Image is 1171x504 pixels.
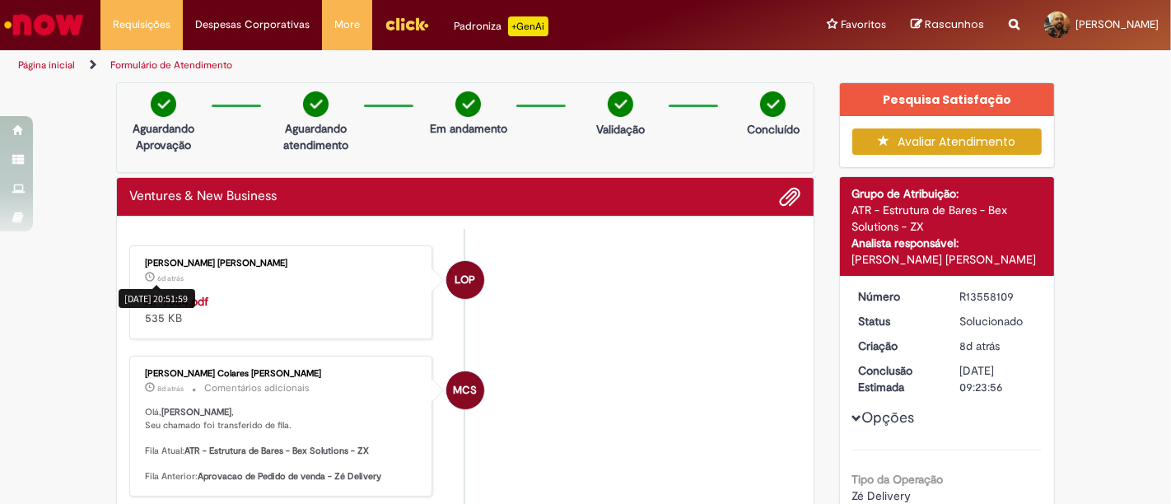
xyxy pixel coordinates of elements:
a: Formulário de Atendimento [110,58,232,72]
img: ServiceNow [2,8,86,41]
a: Página inicial [18,58,75,72]
b: [PERSON_NAME] [161,406,231,418]
span: MCS [453,371,477,410]
button: Adicionar anexos [780,186,801,208]
b: Tipo da Operação [852,472,944,487]
img: check-circle-green.png [608,91,633,117]
span: Requisições [113,16,170,33]
p: Aguardando Aprovação [124,120,203,153]
p: Aguardando atendimento [276,120,356,153]
span: [PERSON_NAME] [1075,17,1159,31]
span: LOP [455,260,475,300]
div: Solucionado [959,313,1036,329]
span: Rascunhos [925,16,984,32]
div: [PERSON_NAME] Colares [PERSON_NAME] [145,369,419,379]
span: Zé Delivery [852,488,912,503]
button: Avaliar Atendimento [852,128,1043,155]
p: Concluído [747,121,800,138]
div: Larissa Onorio Pereira Silva [446,261,484,299]
small: Comentários adicionais [204,381,310,395]
time: 23/09/2025 11:35:41 [157,384,184,394]
div: ATR - Estrutura de Bares - Bex Solutions - ZX [852,202,1043,235]
dt: Status [847,313,948,329]
div: R13558109 [959,288,1036,305]
div: Grupo de Atribuição: [852,185,1043,202]
p: +GenAi [508,16,548,36]
time: 23/09/2025 10:23:51 [959,338,1000,353]
div: Marcio Colares Sousa [446,371,484,409]
b: Aprovacao de Pedido de venda - Zé Delivery [198,470,381,483]
h2: Ventures & New Business Histórico de tíquete [129,189,277,204]
div: Padroniza [454,16,548,36]
ul: Trilhas de página [12,50,768,81]
img: click_logo_yellow_360x200.png [385,12,429,36]
dt: Conclusão Estimada [847,362,948,395]
div: Analista responsável: [852,235,1043,251]
b: ATR - Estrutura de Bares - Bex Solutions - ZX [184,445,369,457]
div: 23/09/2025 10:23:51 [959,338,1036,354]
span: More [334,16,360,33]
div: [DATE] 20:51:59 [119,289,195,308]
img: check-circle-green.png [455,91,481,117]
span: Favoritos [841,16,886,33]
a: Rascunhos [911,17,984,33]
span: Despesas Corporativas [195,16,310,33]
span: 8d atrás [157,384,184,394]
span: 8d atrás [959,338,1000,353]
p: Validação [596,121,645,138]
p: Olá, , Seu chamado foi transferido de fila. Fila Atual: Fila Anterior: [145,406,419,483]
div: [DATE] 09:23:56 [959,362,1036,395]
div: 535 KB [145,293,419,326]
img: check-circle-green.png [760,91,786,117]
p: Em andamento [430,120,507,137]
dt: Criação [847,338,948,354]
div: [PERSON_NAME] [PERSON_NAME] [145,259,419,268]
div: Pesquisa Satisfação [840,83,1055,116]
dt: Número [847,288,948,305]
img: check-circle-green.png [151,91,176,117]
div: [PERSON_NAME] [PERSON_NAME] [852,251,1043,268]
img: check-circle-green.png [303,91,329,117]
span: 6d atrás [157,273,184,283]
